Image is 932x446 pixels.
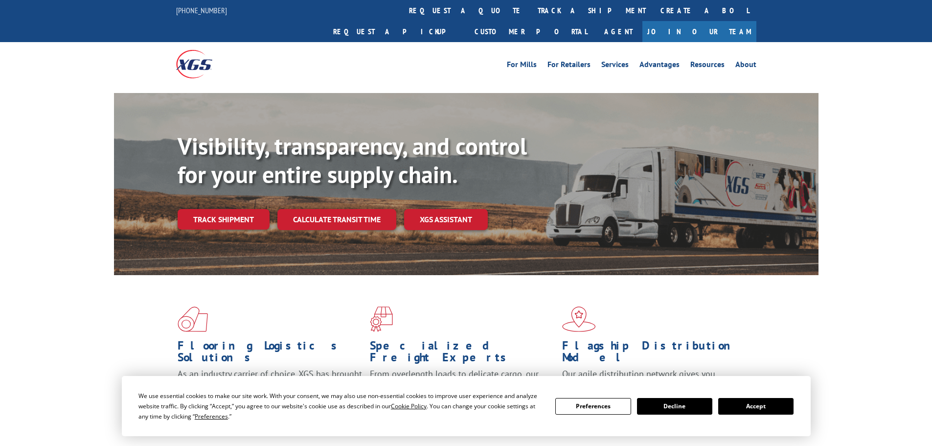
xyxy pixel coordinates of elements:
[555,398,631,415] button: Preferences
[176,5,227,15] a: [PHONE_NUMBER]
[637,398,712,415] button: Decline
[122,376,811,436] div: Cookie Consent Prompt
[178,306,208,332] img: xgs-icon-total-supply-chain-intelligence-red
[178,340,363,368] h1: Flooring Logistics Solutions
[562,340,747,368] h1: Flagship Distribution Model
[370,368,555,412] p: From overlength loads to delicate cargo, our experienced staff knows the best way to move your fr...
[391,402,427,410] span: Cookie Policy
[370,340,555,368] h1: Specialized Freight Experts
[735,61,756,71] a: About
[404,209,488,230] a: XGS ASSISTANT
[178,368,362,403] span: As an industry carrier of choice, XGS has brought innovation and dedication to flooring logistics...
[467,21,594,42] a: Customer Portal
[326,21,467,42] a: Request a pickup
[547,61,591,71] a: For Retailers
[138,391,544,422] div: We use essential cookies to make our site work. With your consent, we may also use non-essential ...
[195,412,228,421] span: Preferences
[507,61,537,71] a: For Mills
[594,21,642,42] a: Agent
[178,209,270,230] a: Track shipment
[277,209,396,230] a: Calculate transit time
[690,61,725,71] a: Resources
[601,61,629,71] a: Services
[642,21,756,42] a: Join Our Team
[562,368,742,391] span: Our agile distribution network gives you nationwide inventory management on demand.
[370,306,393,332] img: xgs-icon-focused-on-flooring-red
[562,306,596,332] img: xgs-icon-flagship-distribution-model-red
[639,61,680,71] a: Advantages
[178,131,527,189] b: Visibility, transparency, and control for your entire supply chain.
[718,398,794,415] button: Accept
